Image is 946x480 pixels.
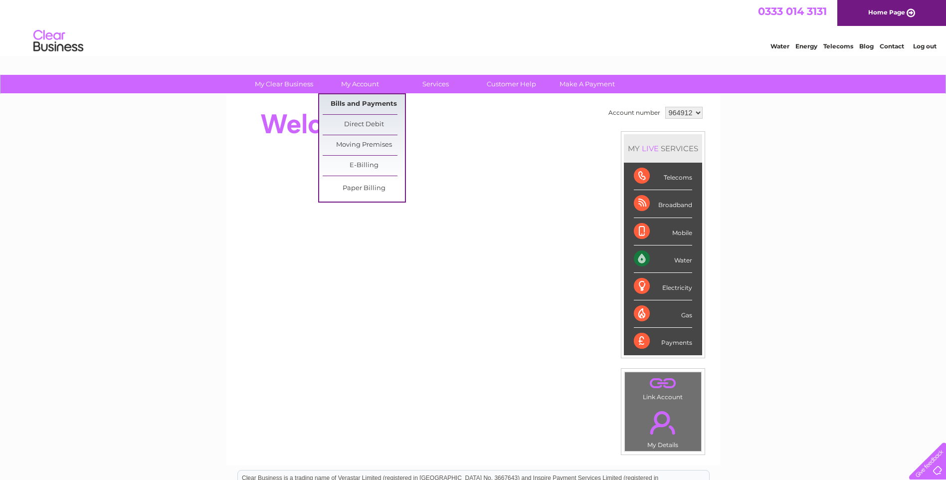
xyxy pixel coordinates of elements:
[624,134,702,163] div: MY SERVICES
[758,5,827,17] a: 0333 014 3131
[323,94,405,114] a: Bills and Payments
[546,75,628,93] a: Make A Payment
[640,144,661,153] div: LIVE
[470,75,553,93] a: Customer Help
[238,5,709,48] div: Clear Business is a trading name of Verastar Limited (registered in [GEOGRAPHIC_DATA] No. 3667643...
[823,42,853,50] a: Telecoms
[795,42,817,50] a: Energy
[394,75,477,93] a: Services
[880,42,904,50] a: Contact
[770,42,789,50] a: Water
[634,273,692,300] div: Electricity
[634,190,692,218] div: Broadband
[319,75,401,93] a: My Account
[33,26,84,56] img: logo.png
[634,163,692,190] div: Telecoms
[634,328,692,355] div: Payments
[323,179,405,199] a: Paper Billing
[624,372,702,403] td: Link Account
[634,218,692,245] div: Mobile
[913,42,937,50] a: Log out
[627,405,699,440] a: .
[624,403,702,452] td: My Details
[634,245,692,273] div: Water
[243,75,325,93] a: My Clear Business
[606,104,663,121] td: Account number
[323,115,405,135] a: Direct Debit
[634,300,692,328] div: Gas
[627,375,699,392] a: .
[323,156,405,176] a: E-Billing
[859,42,874,50] a: Blog
[323,135,405,155] a: Moving Premises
